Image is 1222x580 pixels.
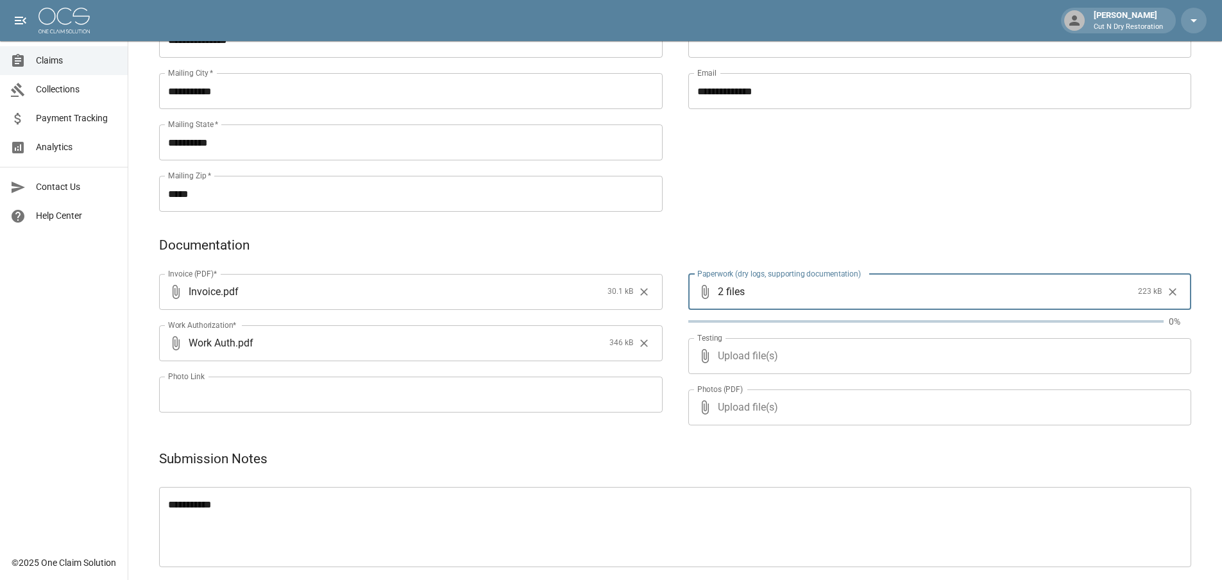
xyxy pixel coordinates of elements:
[36,209,117,223] span: Help Center
[12,556,116,569] div: © 2025 One Claim Solution
[609,337,633,350] span: 346 kB
[168,268,217,279] label: Invoice (PDF)*
[168,320,237,330] label: Work Authorization*
[36,83,117,96] span: Collections
[697,332,722,343] label: Testing
[1138,286,1162,298] span: 223 kB
[634,334,654,353] button: Clear
[1169,315,1191,328] p: 0%
[168,170,212,181] label: Mailing Zip
[36,54,117,67] span: Claims
[1163,282,1182,302] button: Clear
[189,336,235,350] span: Work Auth
[697,384,743,395] label: Photos (PDF)
[718,274,1133,310] span: 2 files
[697,67,717,78] label: Email
[634,282,654,302] button: Clear
[36,112,117,125] span: Payment Tracking
[718,389,1157,425] span: Upload file(s)
[8,8,33,33] button: open drawer
[1089,9,1168,32] div: [PERSON_NAME]
[36,141,117,154] span: Analytics
[168,67,214,78] label: Mailing City
[38,8,90,33] img: ocs-logo-white-transparent.png
[36,180,117,194] span: Contact Us
[235,336,253,350] span: . pdf
[221,284,239,299] span: . pdf
[168,119,218,130] label: Mailing State
[189,284,221,299] span: Invoice
[607,286,633,298] span: 30.1 kB
[168,371,205,382] label: Photo Link
[697,268,861,279] label: Paperwork (dry logs, supporting documentation)
[718,338,1157,374] span: Upload file(s)
[1094,22,1163,33] p: Cut N Dry Restoration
